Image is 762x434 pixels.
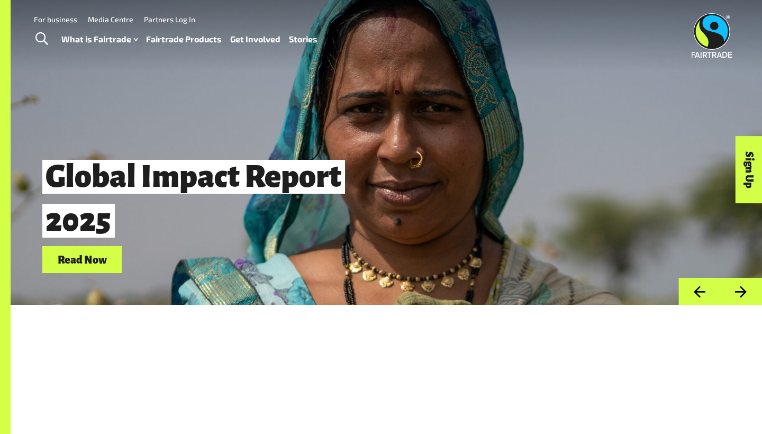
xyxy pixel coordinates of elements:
button: Next [720,278,762,305]
a: For business [34,15,77,24]
a: Toggle Search [29,26,55,52]
span: Global Impact Report 2025 [42,160,345,238]
a: What is Fairtrade [61,32,138,47]
a: Partners Log In [144,15,195,24]
a: Read Now [42,246,122,273]
img: Fairtrade Australia New Zealand logo [692,13,732,58]
a: Stories [289,32,317,47]
a: Media Centre [88,15,133,24]
button: Previous [678,278,720,305]
a: Get Involved [230,32,280,47]
a: Fairtrade Products [146,32,222,47]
